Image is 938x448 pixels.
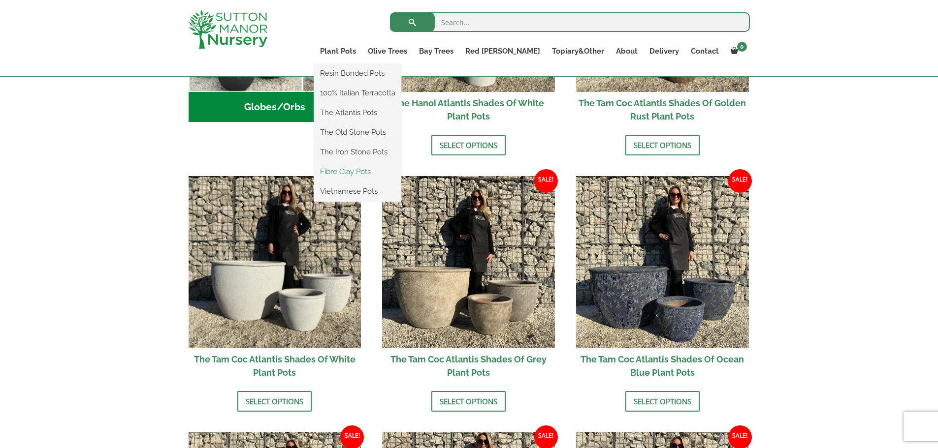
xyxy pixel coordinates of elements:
span: 0 [737,42,747,52]
a: Select options for “The Tam Coc Atlantis Shades Of Golden Rust Plant Pots” [625,135,700,155]
a: Olive Trees [362,44,413,58]
span: Sale! [728,169,752,193]
img: The Tam Coc Atlantis Shades Of White Plant Pots [189,176,361,349]
a: Plant Pots [314,44,362,58]
h2: The Tam Coc Atlantis Shades Of Ocean Blue Plant Pots [576,348,749,384]
a: Resin Bonded Pots [314,66,401,81]
a: Red [PERSON_NAME] [459,44,546,58]
a: Sale! The Tam Coc Atlantis Shades Of White Plant Pots [189,176,361,384]
img: logo [189,10,267,49]
a: The Atlantis Pots [314,105,401,120]
input: Search... [390,12,750,32]
h2: The Hanoi Atlantis Shades Of White Plant Pots [382,92,555,127]
a: About [610,44,644,58]
h2: The Tam Coc Atlantis Shades Of Golden Rust Plant Pots [576,92,749,127]
h2: Globes/Orbs [189,92,361,122]
a: Fibre Clay Pots [314,164,401,179]
a: Select options for “The Tam Coc Atlantis Shades Of Ocean Blue Plant Pots” [625,391,700,412]
a: Delivery [644,44,685,58]
img: The Tam Coc Atlantis Shades Of Ocean Blue Plant Pots [576,176,749,349]
a: The Old Stone Pots [314,125,401,140]
h2: The Tam Coc Atlantis Shades Of White Plant Pots [189,348,361,384]
a: Sale! The Tam Coc Atlantis Shades Of Grey Plant Pots [382,176,555,384]
a: 100% Italian Terracotta [314,86,401,100]
h2: The Tam Coc Atlantis Shades Of Grey Plant Pots [382,348,555,384]
a: Select options for “The Tam Coc Atlantis Shades Of White Plant Pots” [237,391,312,412]
a: 0 [725,44,750,58]
a: Topiary&Other [546,44,610,58]
a: Sale! The Tam Coc Atlantis Shades Of Ocean Blue Plant Pots [576,176,749,384]
a: Vietnamese Pots [314,184,401,199]
a: Select options for “The Tam Coc Atlantis Shades Of Grey Plant Pots” [431,391,506,412]
span: Sale! [534,169,558,193]
img: The Tam Coc Atlantis Shades Of Grey Plant Pots [382,176,555,349]
a: Contact [685,44,725,58]
a: The Iron Stone Pots [314,145,401,159]
a: Select options for “The Hanoi Atlantis Shades Of White Plant Pots” [431,135,506,155]
a: Bay Trees [413,44,459,58]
